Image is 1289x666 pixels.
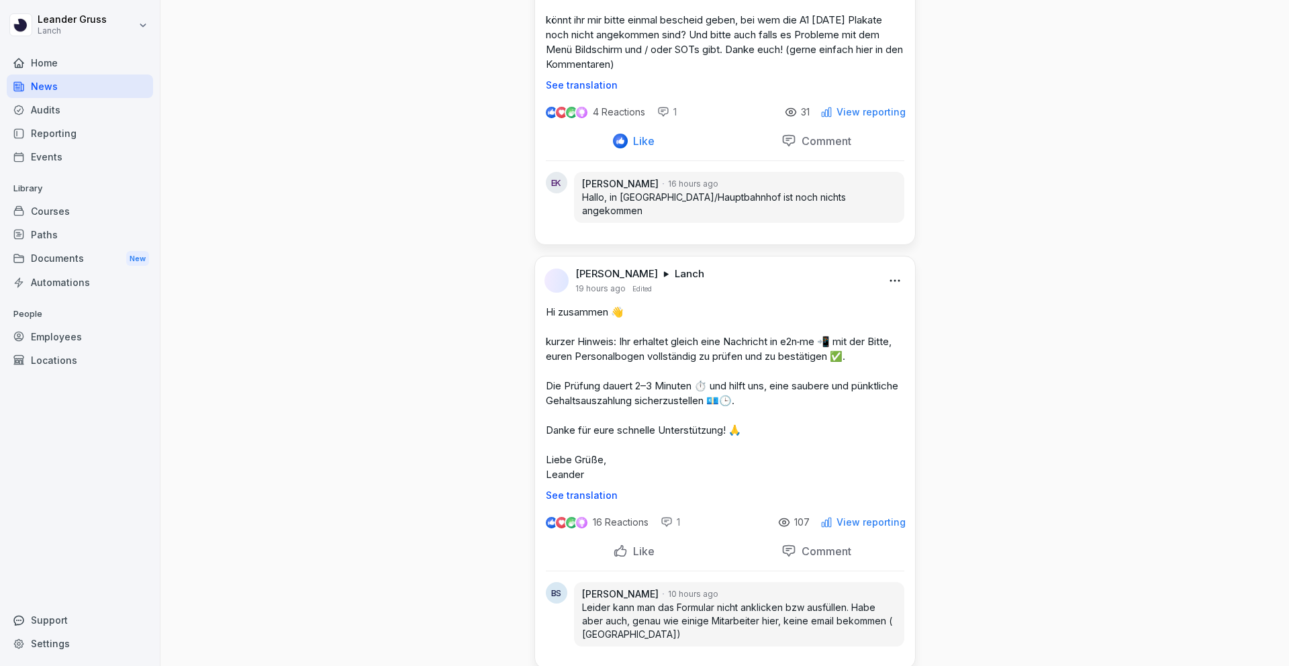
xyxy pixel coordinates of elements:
[546,305,904,482] p: Hi zusammen 👋 kurzer Hinweis: Ihr erhaltet gleich eine Nachricht in e2n‑me 📲 mit der Bitte, euren...
[7,271,153,294] a: Automations
[546,107,557,117] img: like
[566,107,577,118] img: celebrate
[7,98,153,122] a: Audits
[546,172,567,193] div: EK
[657,105,677,119] div: 1
[7,608,153,632] div: Support
[557,107,567,117] img: love
[837,517,906,528] p: View reporting
[7,246,153,271] a: DocumentsNew
[593,107,645,117] p: 4 Reactions
[837,107,906,117] p: View reporting
[575,283,626,294] p: 19 hours ago
[661,516,680,529] div: 1
[7,348,153,372] a: Locations
[796,134,851,148] p: Comment
[7,325,153,348] a: Employees
[546,517,557,528] img: like
[126,251,149,267] div: New
[796,544,851,558] p: Comment
[546,582,567,604] div: BS
[801,107,810,117] p: 31
[7,246,153,271] div: Documents
[582,191,896,218] p: Hallo, in [GEOGRAPHIC_DATA]/Hauptbahnhof ist noch nichts angekommen
[7,51,153,75] a: Home
[576,106,587,118] img: inspiring
[7,632,153,655] a: Settings
[38,14,107,26] p: Leander Gruss
[668,588,718,600] p: 10 hours ago
[557,518,567,528] img: love
[628,544,655,558] p: Like
[675,267,704,281] p: Lanch
[7,223,153,246] a: Paths
[576,516,587,528] img: inspiring
[632,283,652,294] p: Edited
[794,517,810,528] p: 107
[566,517,577,528] img: celebrate
[582,587,659,601] p: [PERSON_NAME]
[546,490,904,501] p: See translation
[7,145,153,169] a: Events
[7,75,153,98] a: News
[668,178,718,190] p: 16 hours ago
[7,303,153,325] p: People
[582,601,896,641] p: Leider kann man das Formular nicht anklicken bzw ausfüllen. Habe aber auch, genau wie einige Mita...
[544,269,569,293] img: l5aexj2uen8fva72jjw1hczl.png
[582,177,659,191] p: [PERSON_NAME]
[38,26,107,36] p: Lanch
[575,267,658,281] p: [PERSON_NAME]
[546,80,904,91] p: See translation
[7,199,153,223] a: Courses
[593,517,649,528] p: 16 Reactions
[7,122,153,145] a: Reporting
[628,134,655,148] p: Like
[7,178,153,199] p: Library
